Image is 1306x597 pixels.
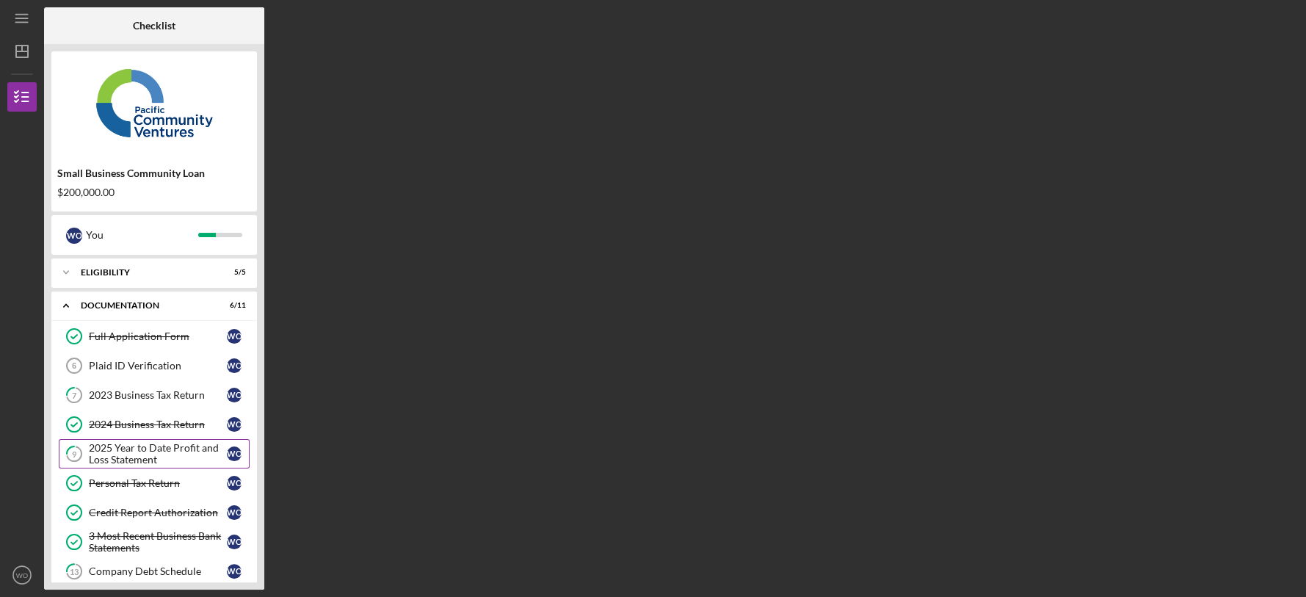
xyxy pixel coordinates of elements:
div: 2024 Business Tax Return [89,419,227,430]
div: Company Debt Schedule [89,565,227,577]
div: W O [227,505,242,520]
div: Small Business Community Loan [57,167,251,179]
div: W O [227,535,242,549]
a: 3 Most Recent Business Bank StatementsWO [59,527,250,557]
div: 2025 Year to Date Profit and Loss Statement [89,442,227,466]
div: Personal Tax Return [89,477,227,489]
div: Credit Report Authorization [89,507,227,518]
div: 5 / 5 [220,268,246,277]
tspan: 13 [70,567,79,576]
a: Full Application FormWO [59,322,250,351]
div: Plaid ID Verification [89,360,227,372]
a: Credit Report AuthorizationWO [59,498,250,527]
a: 13Company Debt ScheduleWO [59,557,250,586]
tspan: 6 [72,361,76,370]
a: 2024 Business Tax ReturnWO [59,410,250,439]
img: Product logo [51,59,257,147]
div: You [86,222,198,247]
div: W O [227,358,242,373]
a: 92025 Year to Date Profit and Loss StatementWO [59,439,250,468]
text: WO [16,571,29,579]
div: W O [227,388,242,402]
div: W O [66,228,82,244]
a: Personal Tax ReturnWO [59,468,250,498]
a: 6Plaid ID VerificationWO [59,351,250,380]
div: Eligibility [81,268,209,277]
div: 2023 Business Tax Return [89,389,227,401]
div: W O [227,476,242,491]
div: Documentation [81,301,209,310]
div: W O [227,564,242,579]
div: W O [227,417,242,432]
div: 6 / 11 [220,301,246,310]
button: WO [7,560,37,590]
tspan: 9 [72,449,77,459]
div: 3 Most Recent Business Bank Statements [89,530,227,554]
tspan: 7 [72,391,77,400]
a: 72023 Business Tax ReturnWO [59,380,250,410]
div: W O [227,329,242,344]
div: $200,000.00 [57,187,251,198]
b: Checklist [133,20,175,32]
div: Full Application Form [89,330,227,342]
div: W O [227,446,242,461]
